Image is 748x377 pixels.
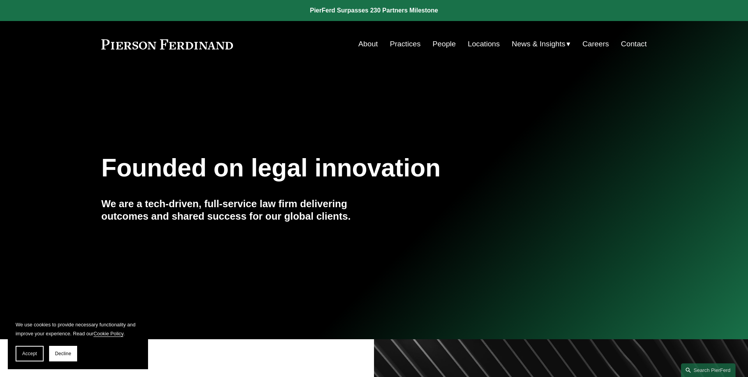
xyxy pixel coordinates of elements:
[512,37,571,51] a: folder dropdown
[93,331,123,336] a: Cookie Policy
[390,37,421,51] a: Practices
[49,346,77,361] button: Decline
[101,154,556,182] h1: Founded on legal innovation
[681,363,736,377] a: Search this site
[432,37,456,51] a: People
[582,37,609,51] a: Careers
[8,312,148,369] section: Cookie banner
[358,37,378,51] a: About
[468,37,500,51] a: Locations
[22,351,37,356] span: Accept
[512,37,566,51] span: News & Insights
[621,37,647,51] a: Contact
[101,197,374,223] h4: We are a tech-driven, full-service law firm delivering outcomes and shared success for our global...
[16,346,44,361] button: Accept
[16,320,140,338] p: We use cookies to provide necessary functionality and improve your experience. Read our .
[55,351,71,356] span: Decline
